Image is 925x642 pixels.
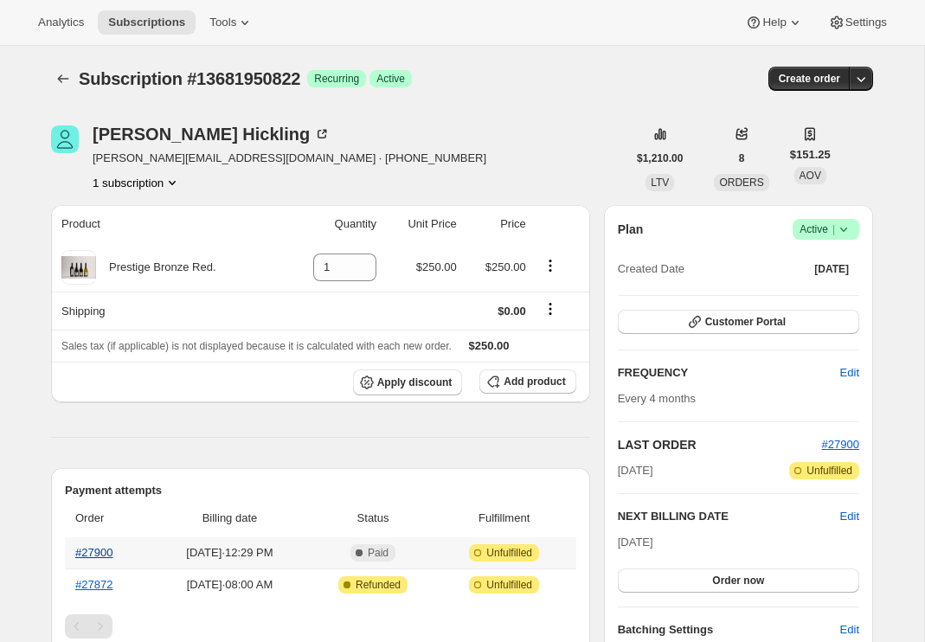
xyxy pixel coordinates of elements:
span: Subscription #13681950822 [79,69,300,88]
button: Order now [618,568,859,593]
span: Unfulfilled [486,546,532,560]
span: ORDERS [719,177,763,189]
span: Tools [209,16,236,29]
button: Product actions [93,174,181,191]
span: $1,210.00 [637,151,683,165]
th: Order [65,499,151,537]
button: Settings [818,10,897,35]
span: [PERSON_NAME][EMAIL_ADDRESS][DOMAIN_NAME] · [PHONE_NUMBER] [93,150,486,167]
span: $0.00 [498,305,526,318]
span: [DATE] [618,462,653,479]
span: Apply discount [377,376,453,389]
button: Product actions [536,256,564,275]
span: Active [800,221,852,238]
button: Edit [830,359,870,387]
button: Shipping actions [536,299,564,318]
th: Quantity [282,205,382,243]
span: Charlie Hickling [51,125,79,153]
span: Every 4 months [618,392,696,405]
span: | [832,222,835,236]
a: #27872 [75,578,112,591]
span: $250.00 [485,260,526,273]
h2: FREQUENCY [618,364,840,382]
nav: Pagination [65,614,576,639]
span: Edit [840,621,859,639]
button: Apply discount [353,369,463,395]
span: [DATE] · 12:29 PM [157,544,304,562]
h2: NEXT BILLING DATE [618,508,840,525]
h2: LAST ORDER [618,436,822,453]
span: Add product [504,375,565,388]
button: Analytics [28,10,94,35]
button: Customer Portal [618,310,859,334]
span: [DATE] · 08:00 AM [157,576,304,594]
button: Add product [479,369,575,394]
span: Recurring [314,72,359,86]
span: Settings [845,16,887,29]
a: #27900 [75,546,112,559]
span: [DATE] [814,262,849,276]
span: Edit [840,364,859,382]
span: $151.25 [790,146,831,164]
button: $1,210.00 [626,146,693,170]
button: Help [735,10,813,35]
a: #27900 [822,438,859,451]
span: Active [376,72,405,86]
span: Analytics [38,16,84,29]
button: Create order [768,67,851,91]
th: Product [51,205,282,243]
button: 8 [729,146,755,170]
span: Customer Portal [705,315,786,329]
span: Sales tax (if applicable) is not displayed because it is calculated with each new order. [61,340,452,352]
span: Create order [779,72,840,86]
span: Order now [712,574,764,587]
button: Edit [840,508,859,525]
span: AOV [800,170,821,182]
span: Unfulfilled [806,464,852,478]
span: LTV [651,177,669,189]
span: $250.00 [416,260,457,273]
span: Refunded [356,578,401,592]
span: Fulfillment [443,510,566,527]
span: Status [313,510,432,527]
button: #27900 [822,436,859,453]
span: Billing date [157,510,304,527]
h2: Payment attempts [65,482,576,499]
span: Unfulfilled [486,578,532,592]
th: Price [462,205,531,243]
span: 8 [739,151,745,165]
th: Unit Price [382,205,462,243]
button: Subscriptions [51,67,75,91]
div: Prestige Bronze Red. [96,259,216,276]
h2: Plan [618,221,644,238]
span: Help [762,16,786,29]
span: Created Date [618,260,684,278]
button: Tools [199,10,264,35]
span: Paid [368,546,389,560]
span: Subscriptions [108,16,185,29]
button: Subscriptions [98,10,196,35]
th: Shipping [51,292,282,330]
button: [DATE] [804,257,859,281]
h6: Batching Settings [618,621,840,639]
span: [DATE] [618,536,653,549]
div: [PERSON_NAME] Hickling [93,125,331,143]
span: $250.00 [469,339,510,352]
